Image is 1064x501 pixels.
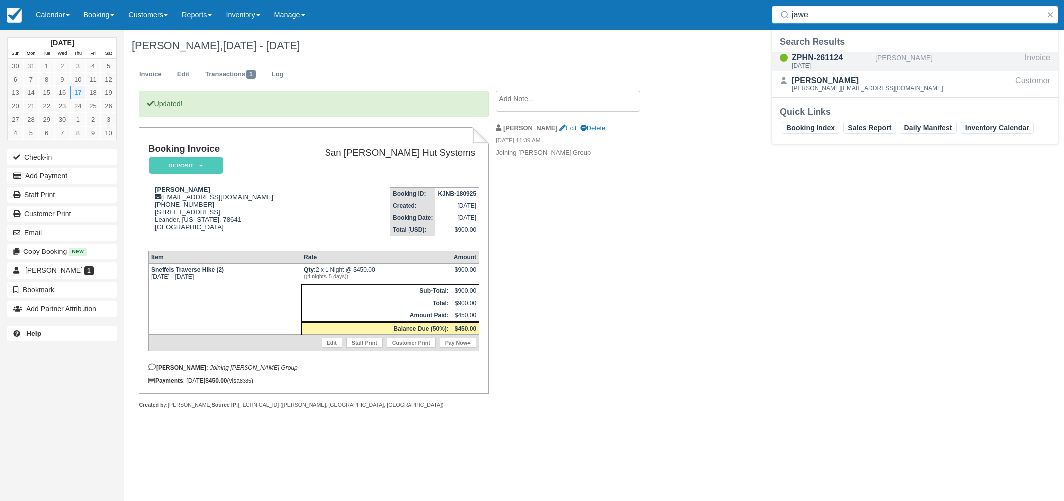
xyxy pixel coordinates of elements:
th: Total: [301,297,451,310]
a: 29 [39,113,54,126]
a: Staff Print [346,338,383,348]
th: Created: [390,200,436,212]
a: 1 [70,113,85,126]
a: Log [264,65,291,84]
div: [PERSON_NAME] [792,75,943,86]
th: Sun [8,48,23,59]
th: Mon [23,48,39,59]
th: Rate [301,251,451,264]
div: Search Results [780,36,1050,48]
a: 19 [101,86,116,99]
td: $900.00 [435,224,479,236]
a: 26 [101,99,116,113]
div: $900.00 [454,266,476,281]
h1: Booking Invoice [148,144,294,154]
a: 12 [101,73,116,86]
th: Thu [70,48,85,59]
strong: [PERSON_NAME] [503,124,558,132]
a: 9 [54,73,70,86]
div: [PERSON_NAME] [875,52,1021,71]
a: Edit [559,124,576,132]
b: Help [26,330,41,337]
p: Updated! [139,91,488,117]
button: Bookmark [7,282,117,298]
em: ((4 nights/ 5 days)) [304,273,449,279]
a: Invoice [132,65,169,84]
button: Copy Booking New [7,244,117,259]
th: Amount [451,251,479,264]
strong: Sneffels Traverse Hike (2) [151,266,224,273]
span: [DATE] - [DATE] [223,39,300,52]
a: 11 [85,73,101,86]
a: Customer Print [387,338,436,348]
h2: San [PERSON_NAME] Hut Systems [298,148,475,158]
em: [DATE] 11:39 AM [496,136,663,147]
a: 18 [85,86,101,99]
a: 1 [39,59,54,73]
a: Booking Index [782,122,839,134]
a: 23 [54,99,70,113]
a: 3 [101,113,116,126]
a: Edit [170,65,197,84]
th: Wed [54,48,70,59]
span: 1 [84,266,94,275]
div: [EMAIL_ADDRESS][DOMAIN_NAME] [PHONE_NUMBER] [STREET_ADDRESS] Leander, [US_STATE], 78641 [GEOGRAPH... [148,186,294,243]
th: Amount Paid: [301,309,451,322]
a: 16 [54,86,70,99]
p: Joining [PERSON_NAME] Group [496,148,663,158]
span: New [69,248,87,256]
a: Daily Manifest [900,122,957,134]
a: Help [7,326,117,341]
a: 17 [70,86,85,99]
span: [PERSON_NAME] [25,266,82,274]
div: Quick Links [780,106,1050,118]
a: 14 [23,86,39,99]
th: Balance Due (50%): [301,322,451,335]
td: $900.00 [451,297,479,310]
a: 4 [85,59,101,73]
td: $450.00 [451,309,479,322]
strong: KJNB-180925 [438,190,476,197]
a: 25 [85,99,101,113]
em: Joining [PERSON_NAME] Group [210,364,298,371]
strong: Payments [148,377,183,384]
small: 8335 [240,378,251,384]
a: 6 [8,73,23,86]
strong: $450.00 [455,325,476,332]
td: $900.00 [451,285,479,297]
a: 2 [54,59,70,73]
strong: [PERSON_NAME] [155,186,210,193]
a: 28 [23,113,39,126]
a: Sales Report [843,122,896,134]
button: Check-in [7,149,117,165]
a: 7 [54,126,70,140]
a: 3 [70,59,85,73]
button: Add Payment [7,168,117,184]
a: 8 [70,126,85,140]
a: Transactions1 [198,65,263,84]
a: 20 [8,99,23,113]
img: checkfront-main-nav-mini-logo.png [7,8,22,23]
div: Customer [1015,75,1050,93]
a: 21 [23,99,39,113]
a: [PERSON_NAME] 1 [7,262,117,278]
a: 4 [8,126,23,140]
th: Booking Date: [390,212,436,224]
button: Email [7,225,117,241]
a: 8 [39,73,54,86]
a: 6 [39,126,54,140]
a: 22 [39,99,54,113]
em: Deposit [149,157,223,174]
a: 10 [70,73,85,86]
a: 13 [8,86,23,99]
a: Inventory Calendar [961,122,1034,134]
a: Staff Print [7,187,117,203]
strong: $450.00 [205,377,227,384]
td: [DATE] [435,212,479,224]
strong: [DATE] [50,39,74,47]
a: 24 [70,99,85,113]
button: Add Partner Attribution [7,301,117,317]
th: Booking ID: [390,187,436,200]
a: [PERSON_NAME][PERSON_NAME][EMAIL_ADDRESS][DOMAIN_NAME]Customer [772,75,1058,93]
td: [DATE] [435,200,479,212]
